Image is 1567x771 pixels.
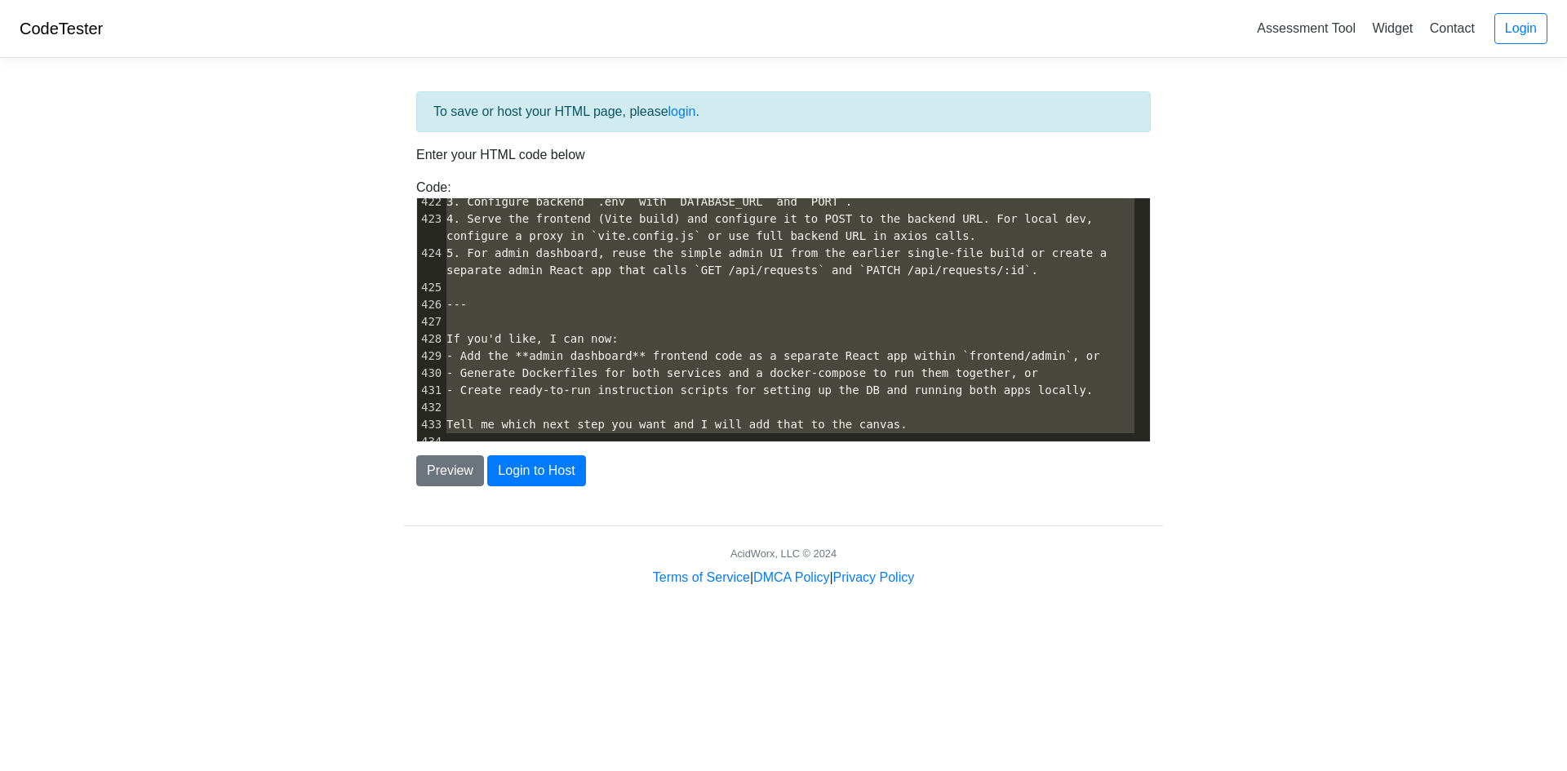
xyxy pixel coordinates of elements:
[417,416,443,433] div: 433
[1365,15,1419,42] a: Widget
[404,178,1163,442] div: Code:
[417,279,443,296] div: 425
[446,246,1114,277] span: 5. For admin dashboard, reuse the simple admin UI from the earlier single-file build or create a ...
[653,568,914,587] div: | |
[446,383,1093,397] span: - Create ready-to-run instruction scripts for setting up the DB and running both apps locally.
[446,298,467,311] span: ---
[417,313,443,330] div: 427
[416,145,1151,165] p: Enter your HTML code below
[446,212,1100,242] span: 4. Serve the frontend (Vite build) and configure it to POST to the backend URL. For local dev, co...
[417,330,443,348] div: 428
[417,296,443,313] div: 426
[416,455,484,486] button: Preview
[446,418,908,431] span: Tell me which next step you want and I will add that to the canvas.
[1250,15,1362,42] a: Assessment Tool
[833,570,915,584] a: Privacy Policy
[668,104,696,118] a: login
[417,210,443,228] div: 423
[417,365,443,382] div: 430
[753,570,829,584] a: DMCA Policy
[416,91,1151,132] div: To save or host your HTML page, please .
[417,382,443,399] div: 431
[446,332,619,345] span: If you'd like, I can now:
[417,399,443,416] div: 432
[1494,13,1547,44] a: Login
[417,193,443,210] div: 422
[417,348,443,365] div: 429
[1423,15,1481,42] a: Contact
[446,349,1100,362] span: - Add the **admin dashboard** frontend code as a separate React app within `frontend/admin`, or
[417,433,443,450] div: 434
[487,455,585,486] button: Login to Host
[446,366,1038,379] span: - Generate Dockerfiles for both services and a docker-compose to run them together, or
[653,570,750,584] a: Terms of Service
[20,20,103,38] a: CodeTester
[446,195,852,208] span: 3. Configure backend `.env` with `DATABASE_URL` and `PORT`.
[417,245,443,262] div: 424
[730,546,837,561] div: AcidWorx, LLC © 2024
